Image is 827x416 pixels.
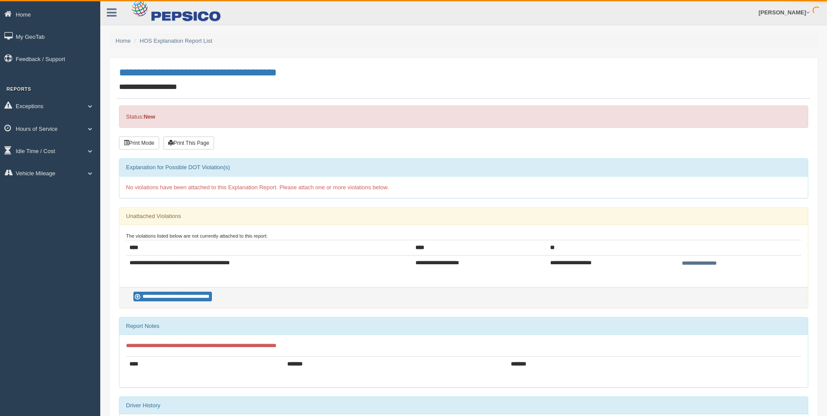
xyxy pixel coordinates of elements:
[119,397,808,414] div: Driver History
[119,159,808,176] div: Explanation for Possible DOT Violation(s)
[119,317,808,335] div: Report Notes
[119,136,159,150] button: Print Mode
[116,38,131,44] a: Home
[119,106,808,128] div: Status:
[126,233,268,239] small: The violations listed below are not currently attached to this report:
[143,113,155,120] strong: New
[163,136,214,150] button: Print This Page
[119,208,808,225] div: Unattached Violations
[126,184,389,191] span: No violations have been attached to this Explanation Report. Please attach one or more violations...
[140,38,212,44] a: HOS Explanation Report List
